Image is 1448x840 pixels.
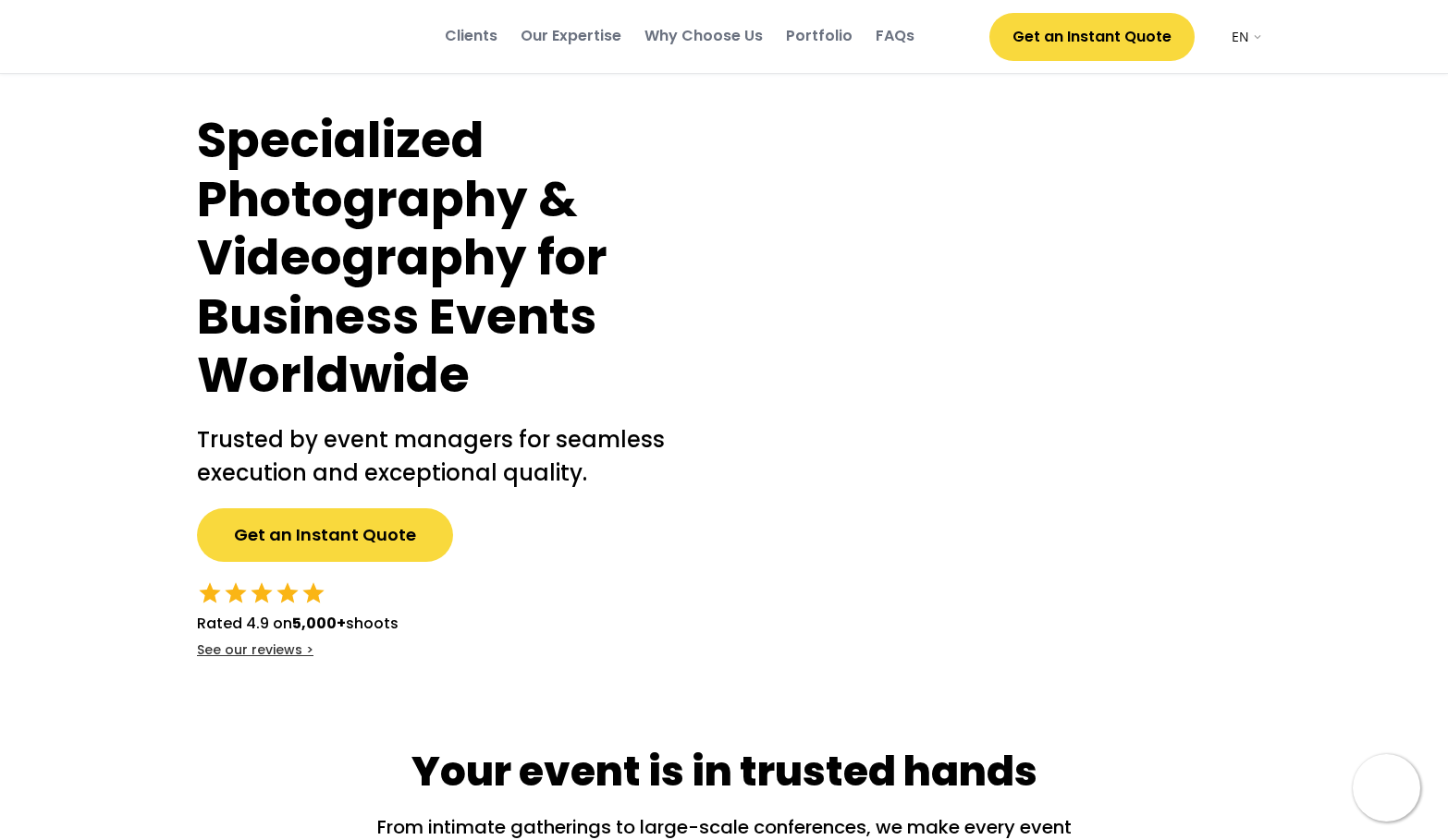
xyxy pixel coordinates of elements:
button: star [301,580,326,606]
strong: 5,000+ [292,613,346,634]
div: Why Choose Us [644,26,763,46]
button: Get an Instant Quote [989,13,1195,61]
button: star [249,580,275,606]
div: Portfolio [786,26,853,46]
img: yH5BAEAAAAALAAAAAABAAEAAAIBRAA7 [1204,28,1222,46]
h1: Specialized Photography & Videography for Business Events Worldwide [197,111,687,405]
div: See our reviews > [197,641,313,660]
div: Our Expertise [521,26,621,46]
div: Your event is in trusted hands [411,743,1037,800]
img: yH5BAEAAAAALAAAAAABAAEAAAIBRAA7 [724,111,1279,639]
h2: Trusted by event managers for seamless execution and exceptional quality. [197,423,687,490]
img: yH5BAEAAAAALAAAAAABAAEAAAIBRAA7 [184,18,369,55]
button: star [223,580,249,606]
div: Clients [445,26,497,46]
div: FAQs [876,26,914,46]
button: star [197,580,223,606]
img: yH5BAEAAAAALAAAAAABAAEAAAIBRAA7 [1353,754,1420,822]
div: Rated 4.9 on shoots [197,613,399,635]
button: Get an Instant Quote [197,508,453,562]
button: star [275,580,301,606]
